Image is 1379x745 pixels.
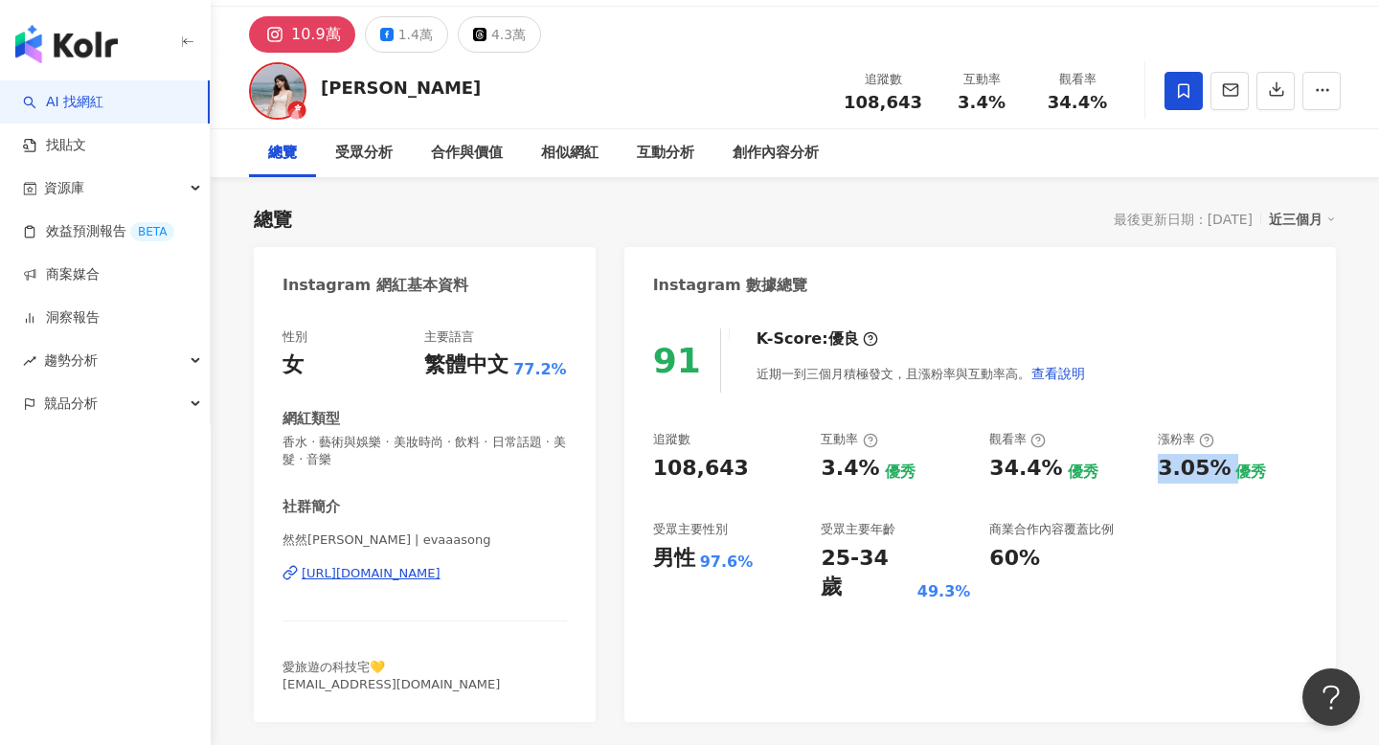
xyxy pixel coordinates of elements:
div: 漲粉率 [1158,431,1214,448]
div: 合作與價值 [431,142,503,165]
div: 91 [653,341,701,380]
div: 追蹤數 [653,431,690,448]
div: 108,643 [653,454,749,484]
a: 效益預測報告BETA [23,222,174,241]
div: 總覽 [268,142,297,165]
div: 60% [989,544,1040,574]
div: Instagram 數據總覽 [653,275,808,296]
div: 97.6% [700,552,754,573]
div: 互動率 [945,70,1018,89]
div: 主要語言 [424,328,474,346]
div: 3.05% [1158,454,1231,484]
span: 查看說明 [1031,366,1085,381]
div: 創作內容分析 [733,142,819,165]
span: 趨勢分析 [44,339,98,382]
iframe: Help Scout Beacon - Open [1302,668,1360,726]
a: [URL][DOMAIN_NAME] [283,565,567,582]
div: 49.3% [917,581,971,602]
a: 商案媒合 [23,265,100,284]
div: 網紅類型 [283,409,340,429]
div: [PERSON_NAME] [321,76,481,100]
div: 34.4% [989,454,1062,484]
div: 受眾主要年齡 [821,521,895,538]
div: 互動分析 [637,142,694,165]
div: 女 [283,350,304,380]
div: 25-34 歲 [821,544,912,603]
div: 男性 [653,544,695,574]
span: 然然[PERSON_NAME] | evaaasong [283,531,567,549]
div: 互動率 [821,431,877,448]
button: 4.3萬 [458,16,541,53]
div: 繁體中文 [424,350,509,380]
div: 觀看率 [989,431,1046,448]
div: 優秀 [1235,462,1266,483]
span: 77.2% [513,359,567,380]
div: [URL][DOMAIN_NAME] [302,565,441,582]
a: 洞察報告 [23,308,100,327]
span: 競品分析 [44,382,98,425]
a: 找貼文 [23,136,86,155]
div: 社群簡介 [283,497,340,517]
span: 資源庫 [44,167,84,210]
button: 10.9萬 [249,16,355,53]
div: 商業合作內容覆蓋比例 [989,521,1114,538]
div: Instagram 網紅基本資料 [283,275,468,296]
span: 香水 · 藝術與娛樂 · 美妝時尚 · 飲料 · 日常話題 · 美髮 · 音樂 [283,434,567,468]
div: 近期一到三個月積極發文，且漲粉率與互動率高。 [757,354,1086,393]
span: 108,643 [844,92,922,112]
div: 優秀 [885,462,916,483]
div: 近三個月 [1269,207,1336,232]
div: 3.4% [821,454,879,484]
button: 查看說明 [1030,354,1086,393]
img: logo [15,25,118,63]
div: 相似網紅 [541,142,599,165]
div: 受眾主要性別 [653,521,728,538]
div: 1.4萬 [398,21,433,48]
span: 愛旅遊の科技宅💛 [EMAIL_ADDRESS][DOMAIN_NAME] [283,660,500,691]
div: 追蹤數 [844,70,922,89]
div: 4.3萬 [491,21,526,48]
div: 優秀 [1068,462,1098,483]
div: 總覽 [254,206,292,233]
div: 受眾分析 [335,142,393,165]
div: 性別 [283,328,307,346]
div: 觀看率 [1041,70,1114,89]
span: rise [23,354,36,368]
a: searchAI 找網紅 [23,93,103,112]
div: 最後更新日期：[DATE] [1114,212,1253,227]
button: 1.4萬 [365,16,448,53]
span: 3.4% [958,93,1006,112]
span: 34.4% [1048,93,1107,112]
div: K-Score : [757,328,878,350]
div: 優良 [828,328,859,350]
div: 10.9萬 [291,21,341,48]
img: KOL Avatar [249,62,306,120]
